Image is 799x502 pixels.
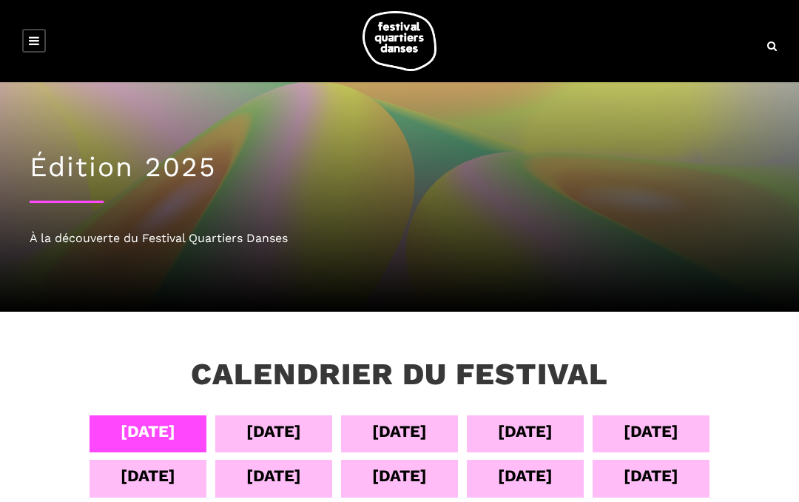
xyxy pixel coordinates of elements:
div: [DATE] [372,463,427,489]
h1: Édition 2025 [30,151,769,184]
div: [DATE] [246,463,301,489]
div: [DATE] [121,463,175,489]
div: [DATE] [498,463,553,489]
img: logo-fqd-med [363,11,436,71]
div: [DATE] [121,418,175,444]
div: À la découverte du Festival Quartiers Danses [30,229,769,248]
div: [DATE] [624,418,678,444]
div: [DATE] [498,418,553,444]
div: [DATE] [246,418,301,444]
div: [DATE] [372,418,427,444]
div: [DATE] [624,463,678,489]
h3: Calendrier du festival [191,356,608,393]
